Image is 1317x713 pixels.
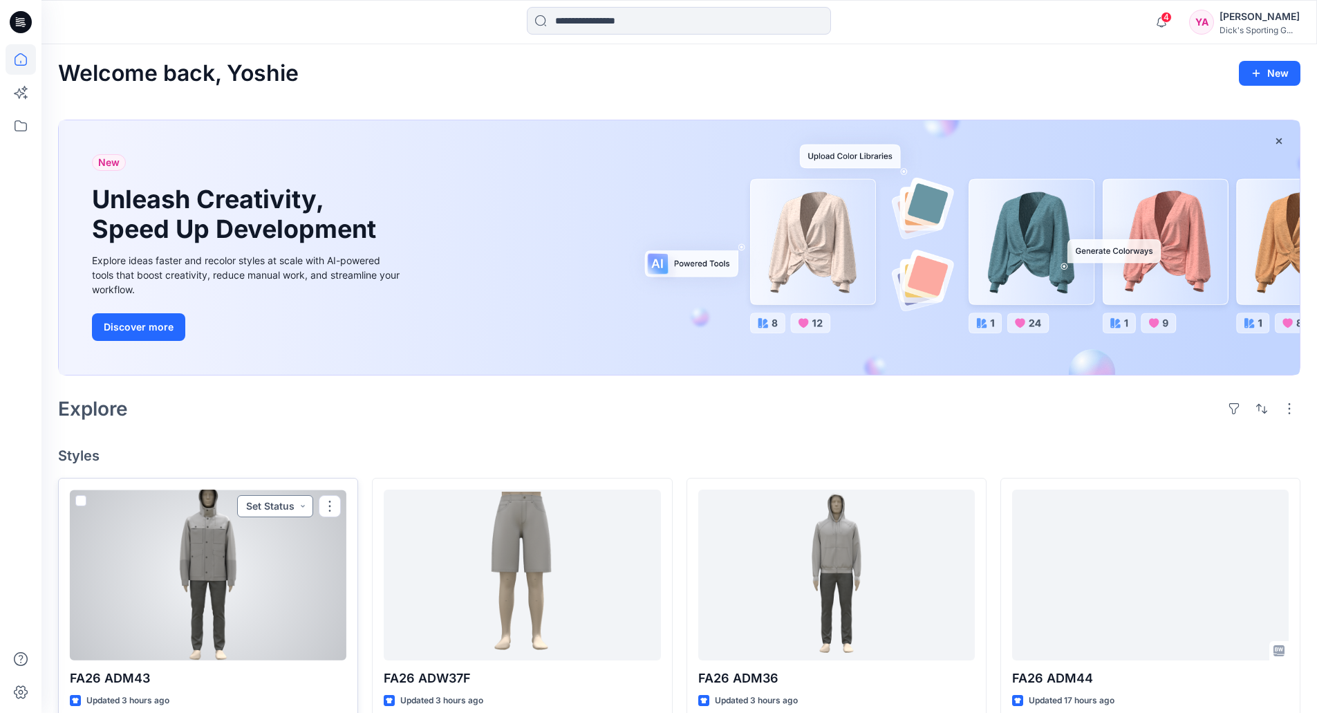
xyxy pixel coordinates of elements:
[400,694,483,708] p: Updated 3 hours ago
[1239,61,1300,86] button: New
[70,669,346,688] p: FA26 ADM43
[92,185,382,244] h1: Unleash Creativity, Speed Up Development
[1012,669,1289,688] p: FA26 ADM44
[1220,8,1300,25] div: [PERSON_NAME]
[70,490,346,660] a: FA26 ADM43
[98,154,120,171] span: New
[92,313,185,341] button: Discover more
[1029,694,1114,708] p: Updated 17 hours ago
[86,694,169,708] p: Updated 3 hours ago
[1189,10,1214,35] div: YA
[384,490,660,660] a: FA26 ADW37F
[92,313,403,341] a: Discover more
[384,669,660,688] p: FA26 ADW37F
[698,490,975,660] a: FA26 ADM36
[92,253,403,297] div: Explore ideas faster and recolor styles at scale with AI-powered tools that boost creativity, red...
[1161,12,1172,23] span: 4
[1220,25,1300,35] div: Dick's Sporting G...
[1012,490,1289,660] a: FA26 ADM44
[58,61,299,86] h2: Welcome back, Yoshie
[698,669,975,688] p: FA26 ADM36
[58,447,1300,464] h4: Styles
[58,398,128,420] h2: Explore
[715,694,798,708] p: Updated 3 hours ago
